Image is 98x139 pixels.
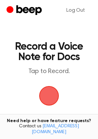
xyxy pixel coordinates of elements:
[7,4,43,17] a: Beep
[39,86,59,106] button: Beep Logo
[32,124,79,134] a: [EMAIL_ADDRESS][DOMAIN_NAME]
[4,124,94,135] span: Contact us
[60,3,91,18] a: Log Out
[12,42,86,62] h1: Record a Voice Note for Docs
[12,68,86,76] p: Tap to Record.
